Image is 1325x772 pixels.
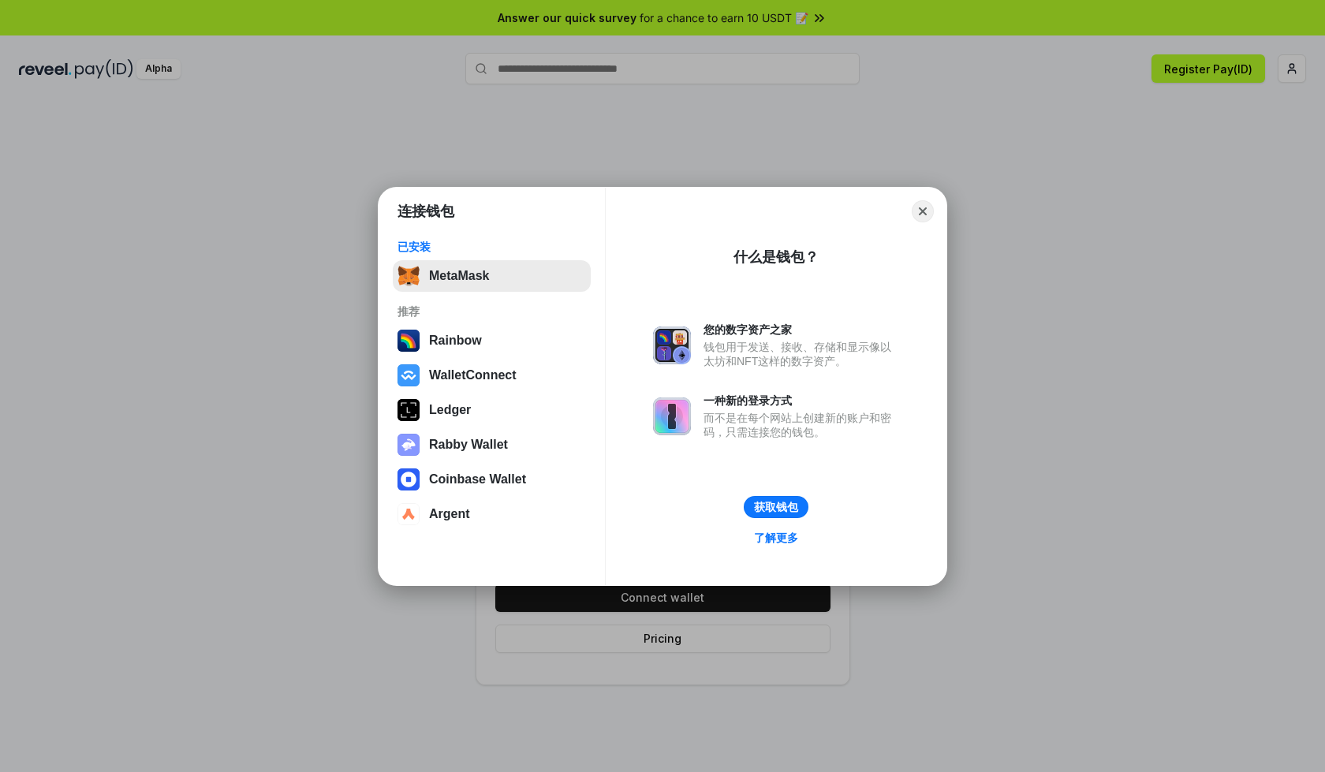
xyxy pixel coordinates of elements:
[397,330,420,352] img: svg+xml,%3Csvg%20width%3D%22120%22%20height%3D%22120%22%20viewBox%3D%220%200%20120%20120%22%20fil...
[704,340,899,368] div: 钱包用于发送、接收、存储和显示像以太坊和NFT这样的数字资产。
[397,399,420,421] img: svg+xml,%3Csvg%20xmlns%3D%22http%3A%2F%2Fwww.w3.org%2F2000%2Fsvg%22%20width%3D%2228%22%20height%3...
[704,393,899,408] div: 一种新的登录方式
[393,360,591,391] button: WalletConnect
[704,323,899,337] div: 您的数字资产之家
[653,326,691,364] img: svg+xml,%3Csvg%20xmlns%3D%22http%3A%2F%2Fwww.w3.org%2F2000%2Fsvg%22%20fill%3D%22none%22%20viewBox...
[429,334,482,348] div: Rainbow
[393,498,591,530] button: Argent
[429,472,526,487] div: Coinbase Wallet
[429,507,470,521] div: Argent
[397,202,454,221] h1: 连接钱包
[429,438,508,452] div: Rabby Wallet
[912,200,934,222] button: Close
[429,403,471,417] div: Ledger
[397,503,420,525] img: svg+xml,%3Csvg%20width%3D%2228%22%20height%3D%2228%22%20viewBox%3D%220%200%2028%2028%22%20fill%3D...
[429,368,517,382] div: WalletConnect
[393,394,591,426] button: Ledger
[754,500,798,514] div: 获取钱包
[745,528,808,548] a: 了解更多
[744,496,808,518] button: 获取钱包
[397,304,586,319] div: 推荐
[754,531,798,545] div: 了解更多
[393,260,591,292] button: MetaMask
[397,434,420,456] img: svg+xml,%3Csvg%20xmlns%3D%22http%3A%2F%2Fwww.w3.org%2F2000%2Fsvg%22%20fill%3D%22none%22%20viewBox...
[393,464,591,495] button: Coinbase Wallet
[704,411,899,439] div: 而不是在每个网站上创建新的账户和密码，只需连接您的钱包。
[397,240,586,254] div: 已安装
[733,248,819,267] div: 什么是钱包？
[393,325,591,356] button: Rainbow
[397,364,420,386] img: svg+xml,%3Csvg%20width%3D%2228%22%20height%3D%2228%22%20viewBox%3D%220%200%2028%2028%22%20fill%3D...
[397,468,420,490] img: svg+xml,%3Csvg%20width%3D%2228%22%20height%3D%2228%22%20viewBox%3D%220%200%2028%2028%22%20fill%3D...
[397,265,420,287] img: svg+xml,%3Csvg%20fill%3D%22none%22%20height%3D%2233%22%20viewBox%3D%220%200%2035%2033%22%20width%...
[393,429,591,461] button: Rabby Wallet
[653,397,691,435] img: svg+xml,%3Csvg%20xmlns%3D%22http%3A%2F%2Fwww.w3.org%2F2000%2Fsvg%22%20fill%3D%22none%22%20viewBox...
[429,269,489,283] div: MetaMask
